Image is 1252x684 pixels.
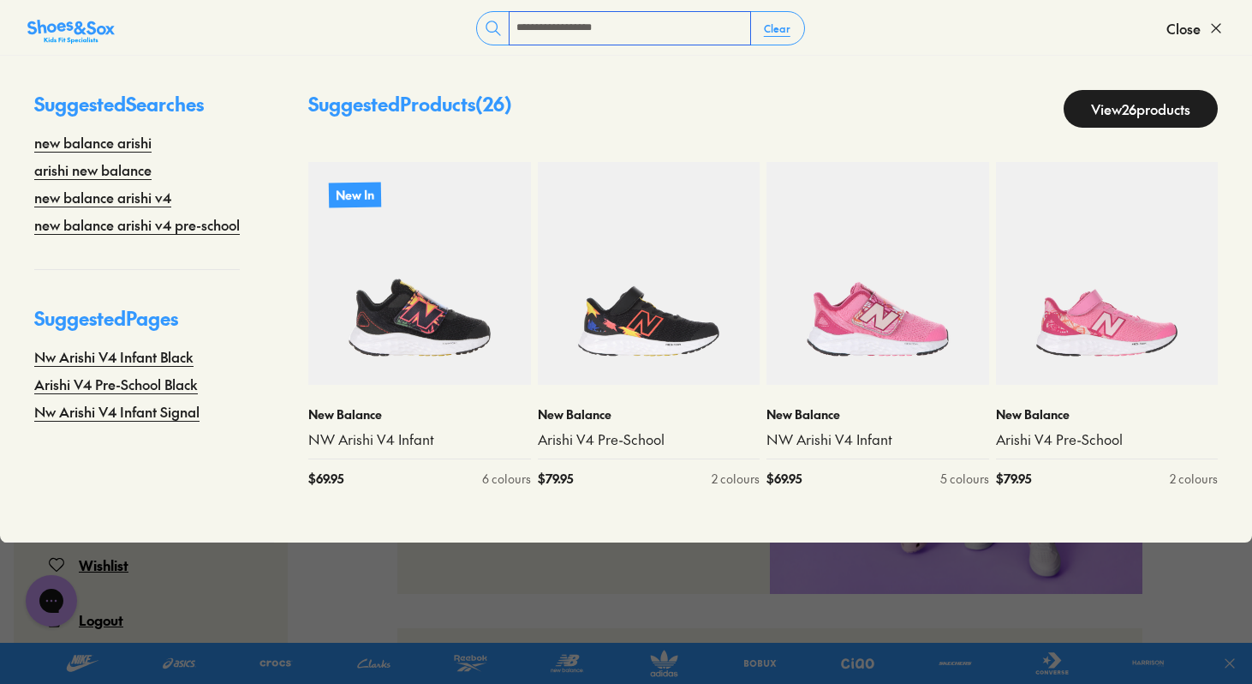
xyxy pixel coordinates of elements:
[308,470,343,488] span: $ 69.95
[308,405,531,423] p: New Balance
[538,405,760,423] p: New Balance
[34,132,152,153] a: new balance arishi
[996,405,1219,423] p: New Balance
[308,90,512,128] p: Suggested Products
[308,430,531,449] a: NW Arishi V4 Infant
[996,470,1031,488] span: $ 79.95
[48,589,253,630] button: Logout
[766,470,802,488] span: $ 69.95
[34,187,171,207] a: new balance arishi v4
[538,470,573,488] span: $ 79.95
[34,90,240,132] p: Suggested Searches
[27,18,115,45] img: SNS_Logo_Responsive.svg
[1166,18,1201,39] span: Close
[34,304,240,346] p: Suggested Pages
[17,569,86,633] iframe: Gorgias live chat messenger
[475,91,512,117] span: ( 26 )
[766,405,989,423] p: New Balance
[538,430,760,449] a: Arishi V4 Pre-School
[34,374,198,394] a: Arishi V4 Pre-School Black
[34,401,200,422] a: Nw Arishi V4 Infant Signal
[1166,9,1225,47] button: Close
[329,182,381,207] p: New In
[34,214,240,235] a: new balance arishi v4 pre-school
[482,470,531,488] div: 6 colours
[750,13,804,44] button: Clear
[308,162,531,385] a: New In
[79,555,128,575] div: Wishlist
[48,555,253,575] a: Wishlist
[940,470,989,488] div: 5 colours
[34,159,152,180] a: arishi new balance
[712,470,760,488] div: 2 colours
[1170,470,1218,488] div: 2 colours
[1064,90,1218,128] a: View26products
[996,430,1219,449] a: Arishi V4 Pre-School
[34,346,194,367] a: Nw Arishi V4 Infant Black
[79,610,123,629] span: Logout
[766,430,989,449] a: NW Arishi V4 Infant
[27,15,115,42] a: Shoes &amp; Sox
